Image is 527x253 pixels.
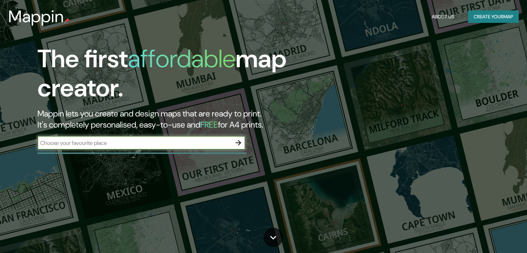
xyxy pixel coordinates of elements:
h3: Mappin [8,7,64,26]
h1: The first map creator. [37,44,301,108]
button: About Us [429,10,457,23]
h5: FREE [200,119,218,130]
input: Choose your favourite place [37,139,231,147]
h2: Mappin lets you create and design maps that are ready to print. It's completely personalised, eas... [37,108,301,130]
button: Create yourmap [468,10,519,23]
img: mappin-pin [64,18,70,24]
h1: affordable [128,43,236,75]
